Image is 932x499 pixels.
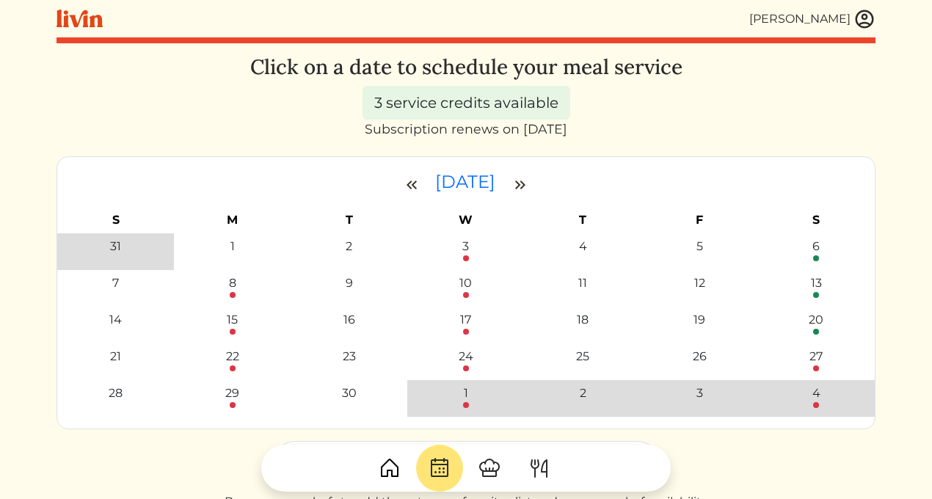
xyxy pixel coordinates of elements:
[580,385,586,402] a: 2
[110,348,121,365] a: 21
[250,55,682,80] h3: Click on a date to schedule your meal service
[694,274,705,292] a: 12
[811,274,822,292] div: 13
[174,207,291,233] th: M
[227,311,238,335] a: 15
[342,385,357,402] a: 30
[579,238,587,255] a: 4
[407,207,524,233] th: W
[464,385,468,402] div: 1
[478,456,501,480] img: ChefHat-a374fb509e4f37eb0702ca99f5f64f3b6956810f32a249b33092029f8484b388.svg
[462,238,469,261] a: 3
[346,238,352,255] a: 2
[578,274,587,292] a: 11
[109,385,123,402] a: 28
[110,238,121,255] div: 31
[641,207,758,233] th: F
[378,456,401,480] img: House-9bf13187bcbb5817f509fe5e7408150f90897510c4275e13d0d5fca38e0b5951.svg
[428,456,451,480] img: CalendarDots-5bcf9d9080389f2a281d69619e1c85352834be518fbc73d9501aef674afc0d57.svg
[809,348,823,371] a: 27
[57,10,103,28] img: livin-logo-a0d97d1a881af30f6274990eb6222085a2533c92bbd1e4f22c21b4f0d0e3210c.svg
[459,348,473,371] a: 24
[109,311,122,329] a: 14
[459,348,473,365] div: 24
[460,311,471,329] div: 17
[227,311,238,329] div: 15
[229,274,236,298] a: 8
[811,274,822,298] a: 13
[230,238,235,255] div: 1
[696,238,703,255] a: 5
[226,348,239,371] a: 22
[511,176,529,194] img: double_arrow_right-997dabdd2eccb76564fe50414fa626925505af7f86338824324e960bc414e1a4.svg
[460,311,471,335] a: 17
[853,8,875,30] img: user_account-e6e16d2ec92f44fc35f99ef0dc9cddf60790bfa021a6ecb1c896eb5d2907b31c.svg
[459,274,472,292] div: 10
[809,348,823,365] div: 27
[693,311,705,329] a: 19
[809,311,823,329] div: 20
[812,238,820,255] div: 6
[226,348,239,365] div: 22
[525,207,641,233] th: T
[696,385,703,402] a: 3
[346,274,353,292] a: 9
[435,171,500,192] a: [DATE]
[528,456,551,480] img: ForkKnife-55491504ffdb50bab0c1e09e7649658475375261d09fd45db06cec23bce548bf.svg
[225,385,239,402] div: 29
[812,385,820,408] a: 4
[291,207,407,233] th: T
[225,385,239,408] a: 29
[758,207,875,233] th: S
[749,10,851,28] div: [PERSON_NAME]
[462,238,469,255] div: 3
[693,348,707,365] a: 26
[229,274,236,292] div: 8
[812,238,820,261] a: 6
[809,311,823,335] a: 20
[576,348,589,365] a: 25
[363,86,570,120] div: 3 service credits available
[57,207,174,233] th: S
[812,385,820,402] div: 4
[459,274,472,298] a: 10
[112,274,119,292] a: 7
[343,311,355,329] a: 16
[343,348,356,365] a: 23
[403,176,421,194] img: double_arrow_left-c4e17772ff31b185a997b24a83b1dd706720237b6ae925c3c36bf3cf7eb93091.svg
[463,385,469,408] a: 1
[577,311,589,329] a: 18
[435,171,495,192] time: [DATE]
[365,120,567,139] div: Subscription renews on [DATE]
